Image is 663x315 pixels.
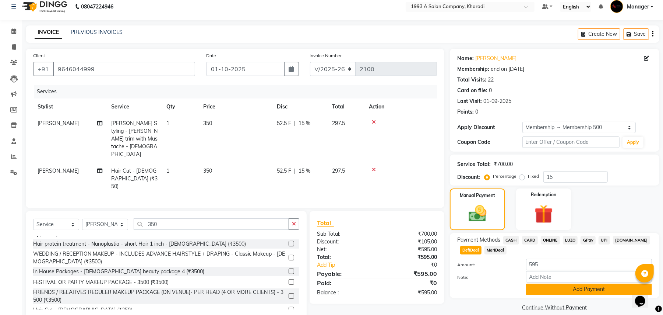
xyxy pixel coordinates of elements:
div: Coupon Code [457,138,522,146]
div: WEDDING / RECEPTION MAKEUP - INCLUDES ADVANCE HAIRSTYLE + DRAPING - Classic Makeup - [DEMOGRAPHIC... [33,250,286,266]
span: CARD [522,236,538,245]
input: Amount [526,259,652,270]
input: Search or Scan [134,218,289,230]
a: Add Tip [311,261,388,269]
input: Add Note [526,271,652,283]
button: Apply [623,137,643,148]
div: end on [DATE] [491,65,524,73]
label: Manual Payment [460,192,495,199]
span: | [294,167,296,175]
iframe: chat widget [632,285,656,308]
div: ₹595.00 [377,253,442,261]
div: 22 [488,76,494,84]
th: Stylist [33,98,107,115]
div: In House Packages - [DEMOGRAPHIC_DATA] beauty package 4 (₹3500) [33,268,204,276]
th: Qty [162,98,199,115]
div: ₹0 [377,278,442,287]
div: Hair Cut - [DEMOGRAPHIC_DATA] (₹350) [33,306,132,314]
span: 297.5 [332,120,345,127]
div: Services [34,85,442,98]
span: [PERSON_NAME] [38,167,79,174]
span: | [294,120,296,127]
div: Points: [457,108,474,116]
label: Amount: [452,262,520,268]
a: INVOICE [35,26,62,39]
span: 1 [166,120,169,127]
div: Sub Total: [311,230,377,238]
a: [PERSON_NAME] [475,55,516,62]
div: Membership: [457,65,489,73]
div: ₹0 [388,261,442,269]
div: ₹595.00 [377,269,442,278]
span: 297.5 [332,167,345,174]
div: Last Visit: [457,97,482,105]
th: Total [328,98,364,115]
span: 15 % [299,120,310,127]
span: 1 [166,167,169,174]
div: Apply Discount [457,124,522,131]
th: Disc [272,98,328,115]
div: ₹700.00 [377,230,442,238]
label: Fixed [528,173,539,180]
div: Total: [311,253,377,261]
button: Add Payment [526,284,652,295]
div: ₹595.00 [377,246,442,253]
div: Card on file: [457,87,487,94]
span: UPI [599,236,610,245]
a: PREVIOUS INVOICES [71,29,123,35]
div: 0 [489,87,492,94]
span: [PERSON_NAME] Styling - [PERSON_NAME] trim with Mustache - [DEMOGRAPHIC_DATA] [111,120,158,157]
div: ₹595.00 [377,289,442,297]
label: Date [206,52,216,59]
div: Net: [311,246,377,253]
span: Payment Methods [457,236,500,244]
div: FESTIVAL OR PARTY MAKEUP PACKAGE - 3500 (₹3500) [33,278,169,286]
th: Action [364,98,437,115]
button: Create New [578,28,620,40]
button: +91 [33,62,54,76]
span: [DOMAIN_NAME] [613,236,650,245]
label: Invoice Number [310,52,342,59]
label: Client [33,52,45,59]
span: Total [317,219,334,227]
div: Discount: [311,238,377,246]
img: _cash.svg [463,203,492,224]
span: GPay [581,236,596,245]
th: Service [107,98,162,115]
div: Total Visits: [457,76,486,84]
div: FRIENDS / RELATIVES REGULER MAKEUP PACKAGE (ON VENUE)- PER HEAD (4 OR MORE CLIENTS) - 3500 (₹3500) [33,288,286,304]
input: Search by Name/Mobile/Email/Code [53,62,195,76]
span: [PERSON_NAME] [38,120,79,127]
a: Continue Without Payment [451,304,658,312]
span: ONLINE [541,236,560,245]
label: Redemption [531,191,556,198]
span: LUZO [563,236,578,245]
div: 0 [475,108,478,116]
button: Save [623,28,649,40]
span: 350 [203,120,212,127]
span: Hair Cut - [DEMOGRAPHIC_DATA] (₹350) [111,167,158,190]
span: CASH [503,236,519,245]
div: Payable: [311,269,377,278]
span: 15 % [299,167,310,175]
span: 350 [203,167,212,174]
span: Manager [627,3,649,11]
span: 52.5 F [277,120,291,127]
span: MariDeal [484,246,507,255]
span: 52.5 F [277,167,291,175]
img: _gift.svg [529,202,559,226]
th: Price [199,98,272,115]
div: 01-09-2025 [483,97,511,105]
label: Percentage [493,173,516,180]
span: DefiDeal [460,246,482,255]
div: Paid: [311,278,377,287]
div: Name: [457,55,474,62]
div: ₹700.00 [494,160,513,168]
label: Note: [452,274,520,281]
div: Service Total: [457,160,491,168]
input: Enter Offer / Coupon Code [522,136,620,148]
div: Discount: [457,173,480,181]
div: Hair protein treatment - Nanoplastia - short Hair 1 inch - [DEMOGRAPHIC_DATA] (₹3500) [33,240,246,248]
div: ₹105.00 [377,238,442,246]
div: Balance : [311,289,377,297]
